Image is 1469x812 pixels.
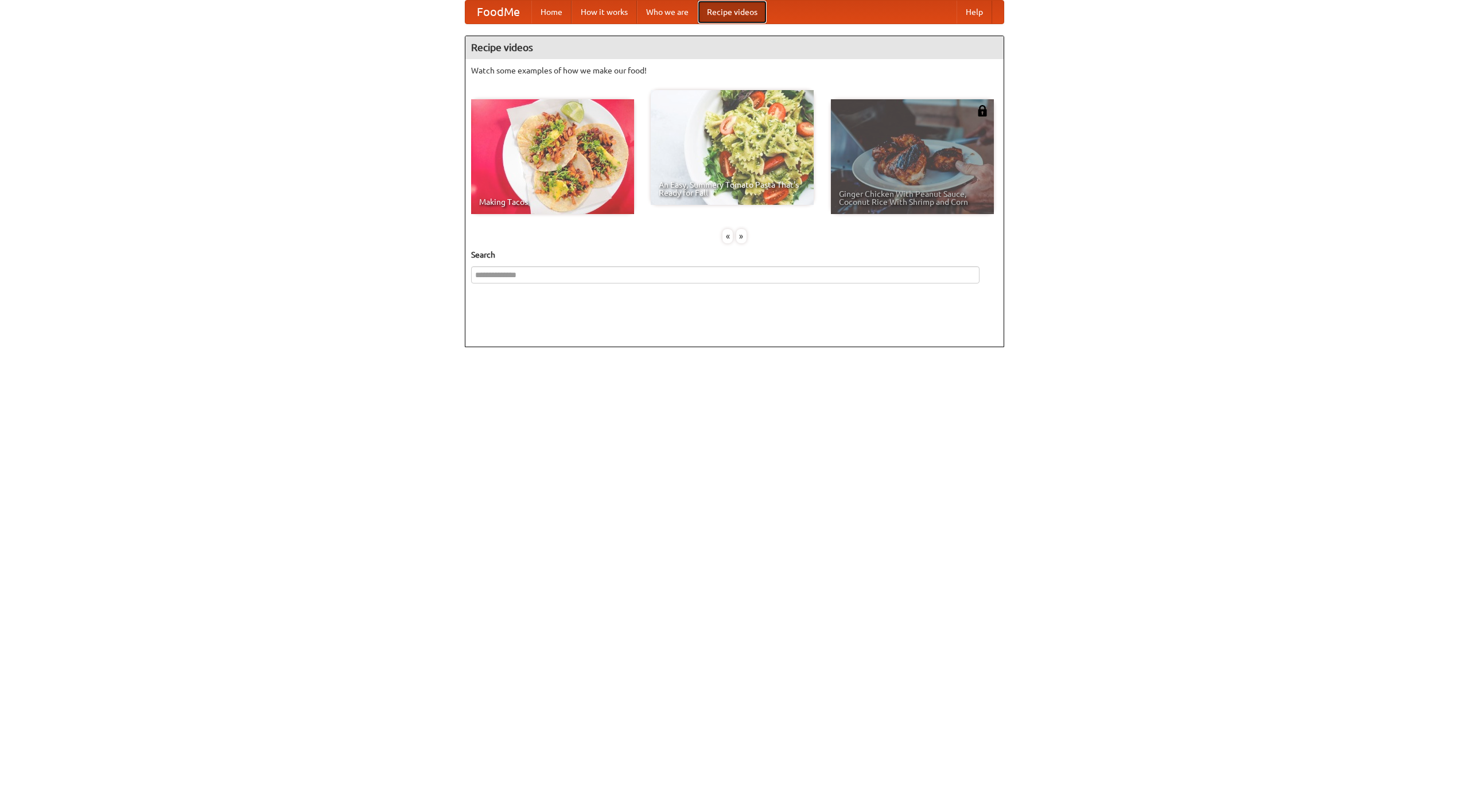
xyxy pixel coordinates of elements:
a: FoodMe [465,1,531,24]
span: Making Tacos [479,198,626,206]
a: Recipe videos [698,1,767,24]
div: » [736,229,747,243]
p: Watch some examples of how we make our food! [471,65,998,76]
h4: Recipe videos [465,36,1004,59]
a: Home [531,1,572,24]
img: 483408.png [977,105,988,116]
a: An Easy, Summery Tomato Pasta That's Ready for Fall [651,90,814,205]
a: How it works [572,1,637,24]
div: « [722,229,733,243]
a: Making Tacos [471,99,634,214]
span: An Easy, Summery Tomato Pasta That's Ready for Fall [659,181,806,197]
a: Who we are [637,1,698,24]
h5: Search [471,249,998,261]
a: Help [957,1,992,24]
